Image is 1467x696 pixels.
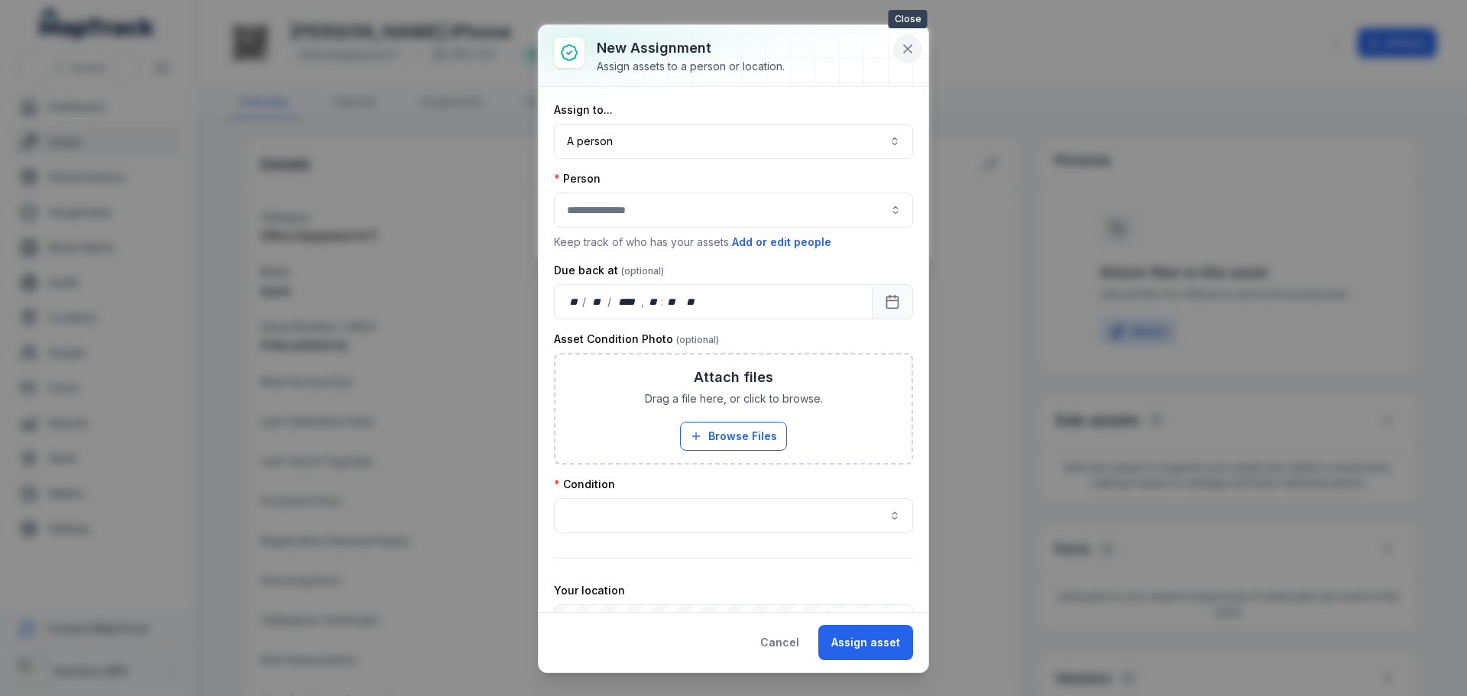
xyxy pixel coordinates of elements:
[641,294,646,309] div: ,
[747,625,812,660] button: Cancel
[597,59,785,74] div: Assign assets to a person or location.
[554,263,664,278] label: Due back at
[818,625,913,660] button: Assign asset
[597,37,785,59] h3: New assignment
[613,294,641,309] div: year,
[588,294,608,309] div: month,
[554,171,601,186] label: Person
[554,477,615,492] label: Condition
[567,294,582,309] div: day,
[607,294,613,309] div: /
[646,294,661,309] div: hour,
[872,284,913,319] button: Calendar
[554,193,913,228] input: assignment-add:person-label
[554,102,613,118] label: Assign to...
[554,332,719,347] label: Asset Condition Photo
[665,294,680,309] div: minute,
[661,294,665,309] div: :
[554,583,625,598] label: Your location
[645,391,823,406] span: Drag a file here, or click to browse.
[680,422,787,451] button: Browse Files
[731,234,832,251] button: Add or edit people
[683,294,700,309] div: am/pm,
[554,234,913,251] p: Keep track of who has your assets.
[694,367,773,388] h3: Attach files
[582,294,588,309] div: /
[889,10,928,28] span: Close
[554,124,913,159] button: A person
